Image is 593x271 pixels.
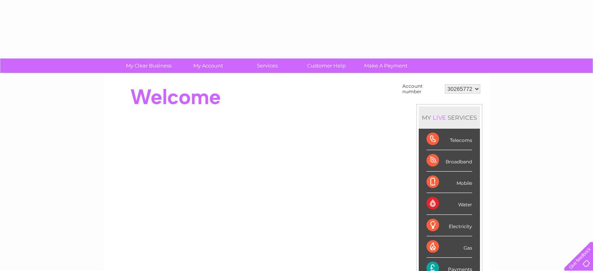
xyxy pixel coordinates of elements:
div: Gas [427,236,472,258]
div: Mobile [427,172,472,193]
a: My Clear Business [117,58,181,73]
td: Account number [400,81,443,96]
div: Broadband [427,150,472,172]
a: Make A Payment [354,58,418,73]
div: Telecoms [427,129,472,150]
div: Electricity [427,215,472,236]
a: Services [235,58,299,73]
div: Water [427,193,472,214]
a: Customer Help [294,58,359,73]
a: My Account [176,58,240,73]
div: MY SERVICES [419,106,480,129]
div: LIVE [431,114,448,121]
